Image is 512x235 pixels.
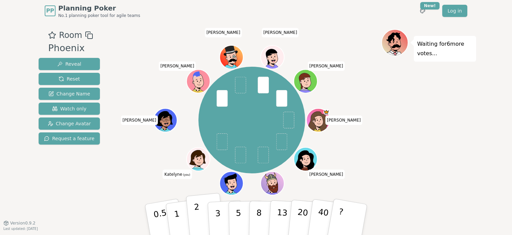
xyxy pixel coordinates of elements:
[39,117,100,130] button: Change Avatar
[39,73,100,85] button: Reset
[48,41,93,55] div: Phoenix
[323,109,329,115] span: Bailey B is the host
[442,5,467,17] a: Log in
[48,90,90,97] span: Change Name
[159,61,196,71] span: Click to change your name
[262,28,299,37] span: Click to change your name
[58,13,140,18] span: No.1 planning poker tool for agile teams
[121,115,158,125] span: Click to change your name
[3,227,38,231] span: Last updated: [DATE]
[325,115,363,125] span: Click to change your name
[420,2,440,9] div: New!
[417,5,429,17] button: New!
[182,173,190,176] span: (you)
[39,58,100,70] button: Reveal
[59,76,80,82] span: Reset
[52,105,87,112] span: Watch only
[308,61,345,71] span: Click to change your name
[163,169,192,179] span: Click to change your name
[57,61,81,67] span: Reveal
[44,135,94,142] span: Request a feature
[10,220,36,226] span: Version 0.9.2
[46,7,54,15] span: PP
[187,148,209,170] button: Click to change your avatar
[308,169,345,179] span: Click to change your name
[59,29,82,41] span: Room
[45,3,140,18] a: PPPlanning PokerNo.1 planning poker tool for agile teams
[58,3,140,13] span: Planning Poker
[39,132,100,145] button: Request a feature
[48,29,56,41] button: Add as favourite
[3,220,36,226] button: Version0.9.2
[39,103,100,115] button: Watch only
[417,39,473,58] p: Waiting for 6 more votes...
[205,28,242,37] span: Click to change your name
[39,88,100,100] button: Change Name
[48,120,91,127] span: Change Avatar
